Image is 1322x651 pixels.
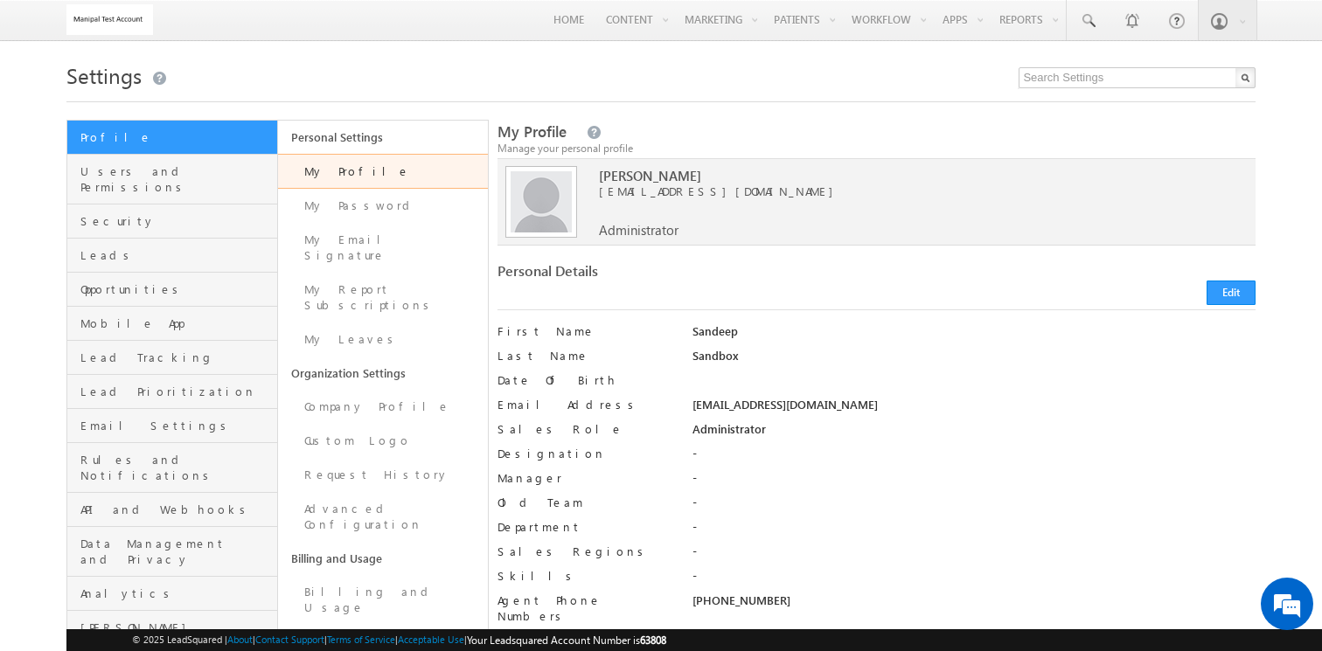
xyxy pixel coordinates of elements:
label: Last Name [497,348,672,364]
div: [EMAIL_ADDRESS][DOMAIN_NAME] [692,397,1256,421]
a: Lead Prioritization [67,375,277,409]
span: API and Webhooks [80,502,273,517]
div: Manage your personal profile [497,141,1256,156]
a: Terms of Service [327,634,395,645]
a: Users and Permissions [67,155,277,204]
a: Analytics [67,577,277,611]
span: Rules and Notifications [80,452,273,483]
span: Analytics [80,585,273,601]
a: My Profile [278,154,489,189]
span: Mobile App [80,315,273,331]
a: Organization Settings [278,357,489,390]
div: Sandbox [692,348,1256,372]
a: Rules and Notifications [67,443,277,493]
a: Company Profile [278,390,489,424]
div: - [692,446,1256,470]
a: Billing and Usage [278,575,489,625]
div: - [692,519,1256,544]
a: Security [67,204,277,239]
a: Mobile App [67,307,277,341]
div: Sandeep [692,323,1256,348]
label: Designation [497,446,672,461]
span: [PERSON_NAME] [599,168,1206,184]
span: Opportunities [80,281,273,297]
div: - [692,544,1256,568]
a: Request History [278,458,489,492]
span: Data Management and Privacy [80,536,273,567]
label: Agent Phone Numbers [497,592,672,624]
a: About [227,634,253,645]
label: Sales Role [497,421,672,437]
div: - [692,495,1256,519]
label: Manager [497,470,672,486]
a: Advanced Configuration [278,492,489,542]
span: Administrator [599,222,678,238]
div: - [692,568,1256,592]
label: Email Address [497,397,672,412]
a: Custom Logo [278,424,489,458]
a: Billing and Usage [278,542,489,575]
label: Department [497,519,672,535]
span: 63808 [640,634,666,647]
a: My Leaves [278,322,489,357]
a: Personal Settings [278,121,489,154]
a: Profile [67,121,277,155]
input: Search Settings [1019,67,1256,88]
div: - [692,470,1256,495]
a: Leads [67,239,277,273]
label: First Name [497,323,672,339]
span: Security [80,213,273,229]
span: © 2025 LeadSquared | | | | | [132,632,666,648]
span: Users and Permissions [80,163,273,195]
div: Administrator [692,421,1256,446]
span: Lead Prioritization [80,384,273,399]
a: [PERSON_NAME] [67,611,277,645]
span: Leads [80,247,273,263]
div: [PHONE_NUMBER] [692,592,1256,617]
a: Data Management and Privacy [67,527,277,577]
a: Acceptable Use [398,634,464,645]
a: My Report Subscriptions [278,273,489,322]
a: My Email Signature [278,223,489,273]
span: [EMAIL_ADDRESS][DOMAIN_NAME] [599,184,1206,199]
span: Lead Tracking [80,350,273,365]
a: Email Settings [67,409,277,443]
label: Old Team [497,495,672,510]
div: Personal Details [497,263,866,287]
button: Edit [1207,280,1256,305]
a: Opportunities [67,273,277,307]
span: Your Leadsquared Account Number is [467,634,666,647]
span: Profile [80,129,273,145]
a: Lead Tracking [67,341,277,375]
label: Skills [497,568,672,584]
label: Date Of Birth [497,372,672,388]
label: Sales Regions [497,544,672,559]
span: Settings [66,61,142,89]
span: My Profile [497,121,567,142]
span: Email Settings [80,418,273,433]
a: API and Webhooks [67,493,277,527]
a: My Password [278,189,489,223]
span: [PERSON_NAME] [80,620,273,635]
img: Custom Logo [66,4,154,35]
a: Contact Support [255,634,324,645]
